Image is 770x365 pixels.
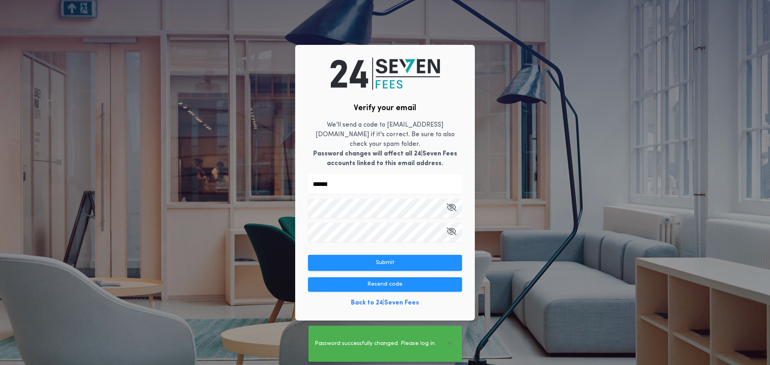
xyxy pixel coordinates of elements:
button: Submit [308,255,462,271]
h2: Verify your email [354,103,416,114]
button: Resend code [308,277,462,292]
a: Back to 24|Seven Fees [351,298,419,308]
b: Password changes will affect all 24|Seven Fees accounts linked to this email address. [313,151,457,167]
span: Password successfully changed. Please log in. [315,339,436,348]
img: logo [330,58,440,90]
p: We'll send a code to [EMAIL_ADDRESS][DOMAIN_NAME] if it's correct. Be sure to also check your spa... [308,120,462,168]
